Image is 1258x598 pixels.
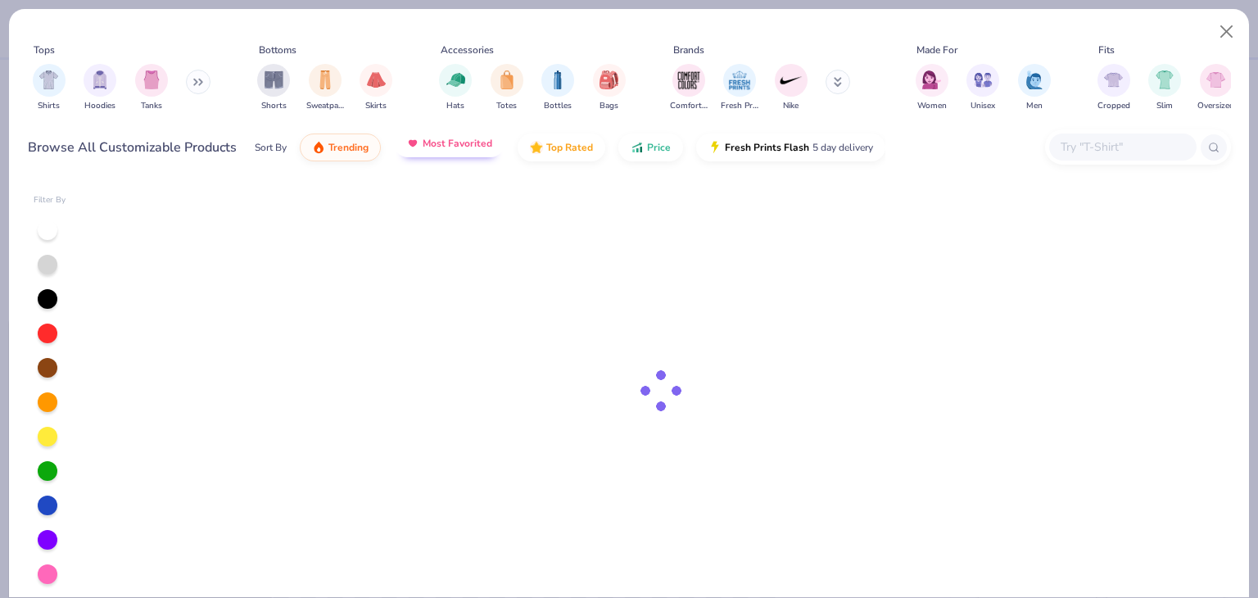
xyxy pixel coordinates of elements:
[518,134,605,161] button: Top Rated
[34,43,55,57] div: Tops
[446,70,465,89] img: Hats Image
[394,129,505,157] button: Most Favorited
[491,64,523,112] div: filter for Totes
[618,134,683,161] button: Price
[423,137,492,150] span: Most Favorited
[541,64,574,112] div: filter for Bottles
[84,64,116,112] div: filter for Hoodies
[916,64,948,112] div: filter for Women
[1104,70,1123,89] img: Cropped Image
[33,64,66,112] button: filter button
[265,70,283,89] img: Shorts Image
[922,70,941,89] img: Women Image
[812,138,873,157] span: 5 day delivery
[360,64,392,112] button: filter button
[1059,138,1185,156] input: Try "T-Shirt"
[549,70,567,89] img: Bottles Image
[312,141,325,154] img: trending.gif
[530,141,543,154] img: TopRated.gif
[916,43,957,57] div: Made For
[143,70,161,89] img: Tanks Image
[439,64,472,112] button: filter button
[647,141,671,154] span: Price
[1197,100,1234,112] span: Oversized
[1156,70,1174,89] img: Slim Image
[673,43,704,57] div: Brands
[28,138,237,157] div: Browse All Customizable Products
[1156,100,1173,112] span: Slim
[541,64,574,112] button: filter button
[261,100,287,112] span: Shorts
[1098,43,1115,57] div: Fits
[696,134,885,161] button: Fresh Prints Flash5 day delivery
[1206,70,1225,89] img: Oversized Image
[593,64,626,112] button: filter button
[33,64,66,112] div: filter for Shirts
[306,64,344,112] div: filter for Sweatpants
[141,100,162,112] span: Tanks
[916,64,948,112] button: filter button
[670,100,708,112] span: Comfort Colors
[135,64,168,112] button: filter button
[775,64,808,112] div: filter for Nike
[593,64,626,112] div: filter for Bags
[1211,16,1242,48] button: Close
[783,100,799,112] span: Nike
[306,100,344,112] span: Sweatpants
[544,100,572,112] span: Bottles
[441,43,494,57] div: Accessories
[1097,64,1130,112] div: filter for Cropped
[496,100,517,112] span: Totes
[498,70,516,89] img: Totes Image
[257,64,290,112] div: filter for Shorts
[491,64,523,112] button: filter button
[255,140,287,155] div: Sort By
[721,64,758,112] div: filter for Fresh Prints
[1025,70,1043,89] img: Men Image
[721,100,758,112] span: Fresh Prints
[966,64,999,112] button: filter button
[546,141,593,154] span: Top Rated
[365,100,387,112] span: Skirts
[917,100,947,112] span: Women
[84,64,116,112] button: filter button
[38,100,60,112] span: Shirts
[1097,100,1130,112] span: Cropped
[775,64,808,112] button: filter button
[1018,64,1051,112] button: filter button
[257,64,290,112] button: filter button
[677,68,701,93] img: Comfort Colors Image
[439,64,472,112] div: filter for Hats
[600,100,618,112] span: Bags
[779,68,803,93] img: Nike Image
[1148,64,1181,112] div: filter for Slim
[725,141,809,154] span: Fresh Prints Flash
[39,70,58,89] img: Shirts Image
[1148,64,1181,112] button: filter button
[966,64,999,112] div: filter for Unisex
[328,141,369,154] span: Trending
[259,43,296,57] div: Bottoms
[316,70,334,89] img: Sweatpants Image
[670,64,708,112] div: filter for Comfort Colors
[360,64,392,112] div: filter for Skirts
[971,100,995,112] span: Unisex
[1097,64,1130,112] button: filter button
[670,64,708,112] button: filter button
[1026,100,1043,112] span: Men
[300,134,381,161] button: Trending
[1197,64,1234,112] button: filter button
[708,141,722,154] img: flash.gif
[600,70,618,89] img: Bags Image
[974,70,993,89] img: Unisex Image
[84,100,115,112] span: Hoodies
[306,64,344,112] button: filter button
[727,68,752,93] img: Fresh Prints Image
[721,64,758,112] button: filter button
[34,194,66,206] div: Filter By
[91,70,109,89] img: Hoodies Image
[446,100,464,112] span: Hats
[367,70,386,89] img: Skirts Image
[1018,64,1051,112] div: filter for Men
[406,137,419,150] img: most_fav.gif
